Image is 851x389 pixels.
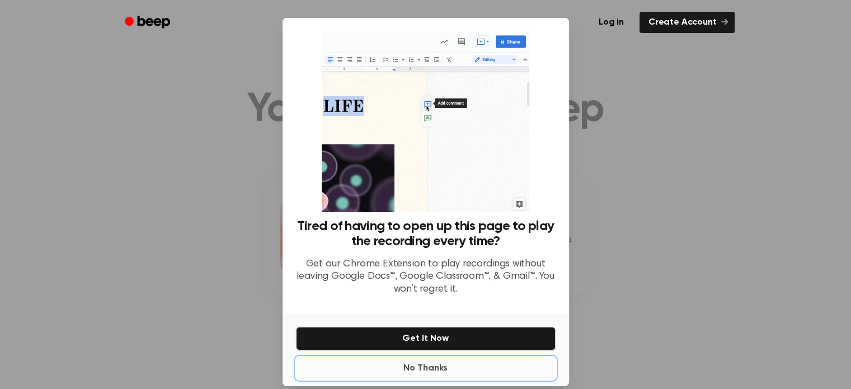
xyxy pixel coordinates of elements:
button: No Thanks [296,357,556,379]
a: Log in [590,12,633,33]
a: Create Account [640,12,735,33]
button: Get It Now [296,327,556,350]
h3: Tired of having to open up this page to play the recording every time? [296,219,556,249]
a: Beep [117,12,180,34]
p: Get our Chrome Extension to play recordings without leaving Google Docs™, Google Classroom™, & Gm... [296,258,556,296]
img: Beep extension in action [322,31,529,212]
